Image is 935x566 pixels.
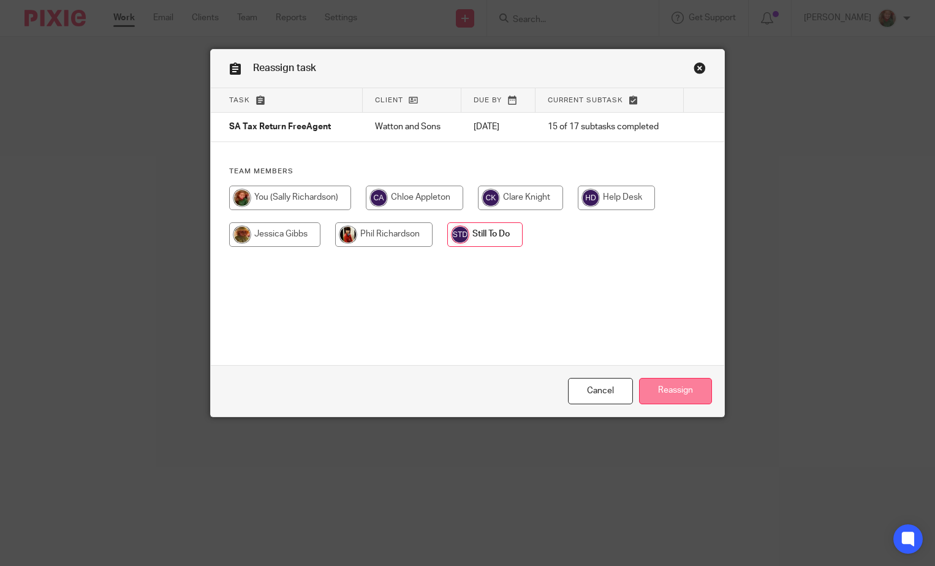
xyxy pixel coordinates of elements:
[253,63,316,73] span: Reassign task
[375,121,449,133] p: Watton and Sons
[548,97,623,104] span: Current subtask
[568,378,633,404] a: Close this dialog window
[694,62,706,78] a: Close this dialog window
[474,121,523,133] p: [DATE]
[229,167,705,176] h4: Team members
[375,97,403,104] span: Client
[536,113,684,142] td: 15 of 17 subtasks completed
[229,97,250,104] span: Task
[229,123,331,132] span: SA Tax Return FreeAgent
[639,378,712,404] input: Reassign
[474,97,502,104] span: Due by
